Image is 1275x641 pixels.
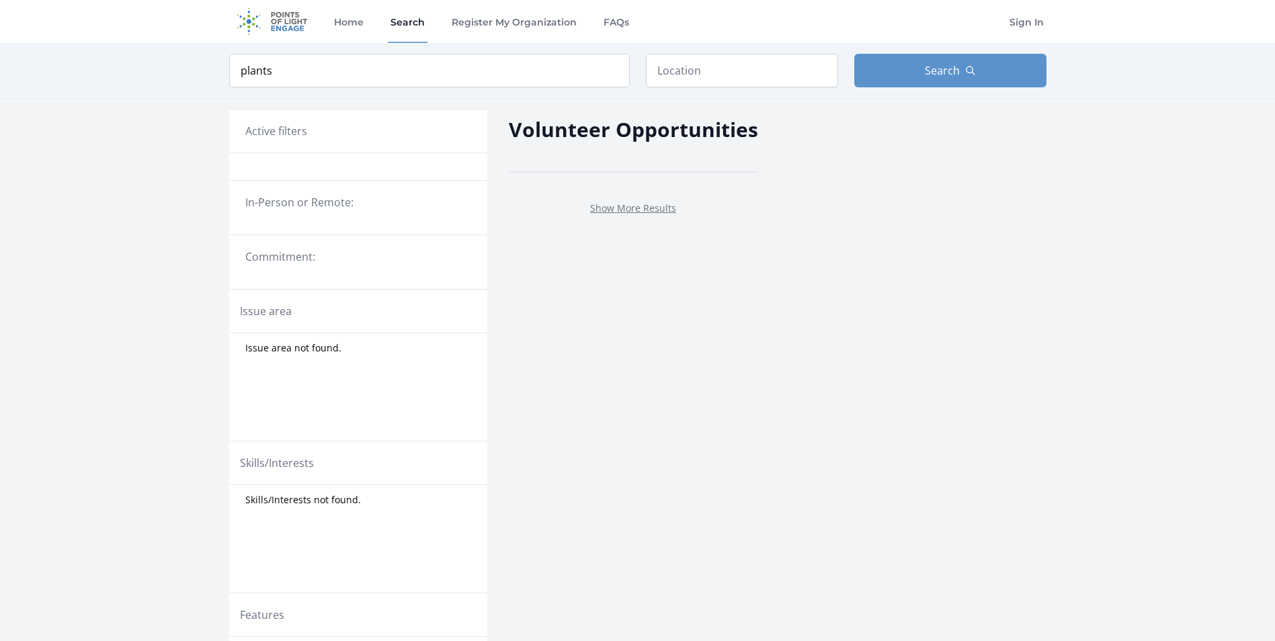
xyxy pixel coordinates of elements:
[245,341,341,355] span: Issue area not found.
[240,607,284,623] legend: Features
[245,493,361,507] span: Skills/Interests not found.
[646,54,838,87] input: Location
[245,123,307,139] h3: Active filters
[854,54,1046,87] button: Search
[925,62,960,79] span: Search
[240,303,292,319] legend: Issue area
[229,54,630,87] input: Keyword
[509,114,758,144] h2: Volunteer Opportunities
[590,202,676,214] a: Show More Results
[240,455,314,471] legend: Skills/Interests
[245,194,471,210] legend: In-Person or Remote:
[245,249,471,265] legend: Commitment:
